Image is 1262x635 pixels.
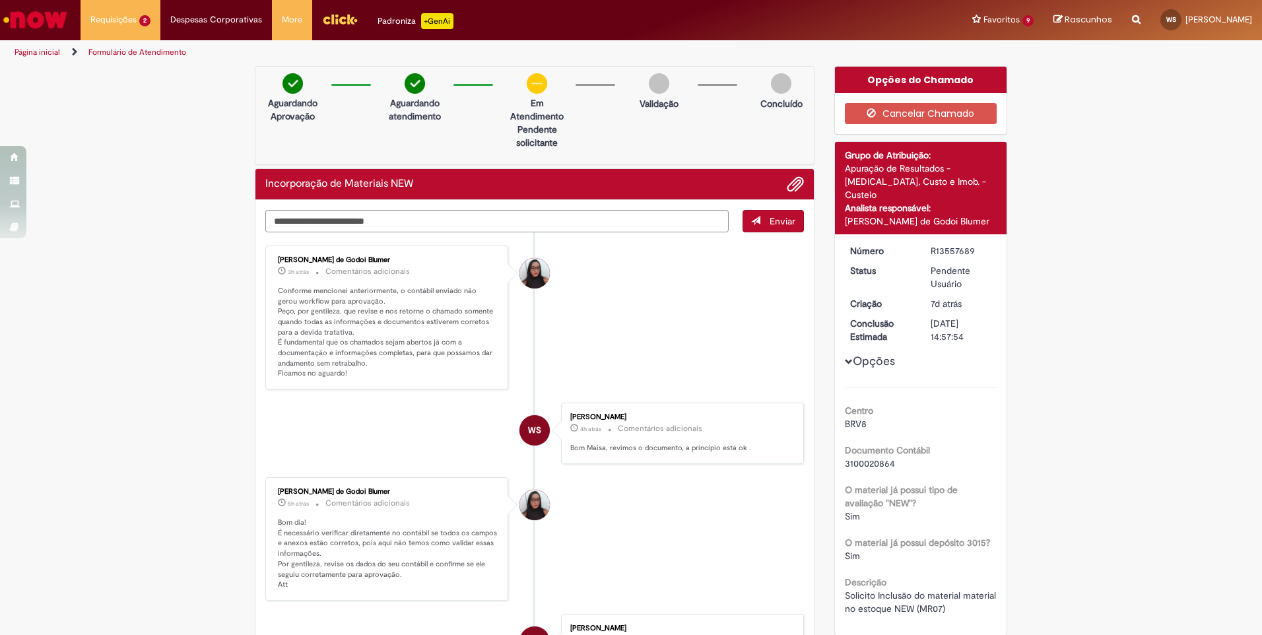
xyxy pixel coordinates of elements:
div: R13557689 [931,244,992,257]
div: Apuração de Resultados - [MEDICAL_DATA], Custo e Imob. - Custeio [845,162,997,201]
p: Conforme mencionei anteriormente, o contábil enviado não gerou workflow para aprovação. Peço, por... [278,286,498,379]
div: Maisa Franco De Godoi Blumer [519,490,550,520]
a: Página inicial [15,47,60,57]
b: Centro [845,405,873,417]
dt: Criação [840,297,921,310]
span: 4h atrás [580,425,601,433]
div: [PERSON_NAME] [570,413,790,421]
span: WS [1166,15,1176,24]
time: 29/09/2025 11:56:33 [288,268,309,276]
span: Favoritos [983,13,1020,26]
div: [PERSON_NAME] de Godoi Blumer [278,488,498,496]
div: Maisa Franco De Godoi Blumer [519,258,550,288]
time: 23/09/2025 09:22:25 [931,298,962,310]
a: Formulário de Atendimento [88,47,186,57]
div: Pendente Usuário [931,264,992,290]
span: Sim [845,550,860,562]
p: Aguardando Aprovação [261,96,325,123]
p: Concluído [760,97,803,110]
small: Comentários adicionais [618,423,702,434]
div: Opções do Chamado [835,67,1007,93]
b: Documento Contábil [845,444,930,456]
p: Bom Maisa, revimos o documento, a princípio está ok . [570,443,790,453]
div: Padroniza [378,13,453,29]
span: 7d atrás [931,298,962,310]
span: [PERSON_NAME] [1185,14,1252,25]
span: More [282,13,302,26]
p: Bom dia! É necessário verificar diretamente no contábil se todos os campos e anexos estão correto... [278,518,498,590]
img: img-circle-grey.png [649,73,669,94]
button: Cancelar Chamado [845,103,997,124]
img: click_logo_yellow_360x200.png [322,9,358,29]
span: Solicito Inclusão do material material no estoque NEW (MR07) [845,589,999,615]
span: Enviar [770,215,795,227]
div: [PERSON_NAME] [570,624,790,632]
span: BRV8 [845,418,867,430]
span: Despesas Corporativas [170,13,262,26]
img: check-circle-green.png [405,73,425,94]
a: Rascunhos [1053,14,1112,26]
button: Adicionar anexos [787,176,804,193]
div: 23/09/2025 09:22:25 [931,297,992,310]
img: img-circle-grey.png [771,73,791,94]
dt: Número [840,244,921,257]
img: ServiceNow [1,7,69,33]
time: 29/09/2025 10:16:22 [288,500,309,508]
span: 9 [1022,15,1034,26]
span: 3100020864 [845,457,895,469]
p: +GenAi [421,13,453,29]
div: [PERSON_NAME] de Godoi Blumer [278,256,498,264]
p: Validação [640,97,679,110]
div: Grupo de Atribuição: [845,149,997,162]
p: Aguardando atendimento [383,96,447,123]
span: 5h atrás [288,500,309,508]
small: Comentários adicionais [325,266,410,277]
div: Wallyson De Paiva Sousa [519,415,550,446]
span: 3h atrás [288,268,309,276]
dt: Status [840,264,921,277]
img: check-circle-green.png [282,73,303,94]
b: Descrição [845,576,886,588]
button: Enviar [743,210,804,232]
h2: Incorporação de Materiais NEW Histórico de tíquete [265,178,413,190]
span: Rascunhos [1065,13,1112,26]
span: Requisições [90,13,137,26]
dt: Conclusão Estimada [840,317,921,343]
span: WS [528,415,541,446]
p: Pendente solicitante [505,123,569,149]
img: circle-minus.png [527,73,547,94]
div: Analista responsável: [845,201,997,215]
div: [PERSON_NAME] de Godoi Blumer [845,215,997,228]
b: O material já possui tipo de avaliação "NEW"? [845,484,958,509]
small: Comentários adicionais [325,498,410,509]
span: 2 [139,15,150,26]
div: [DATE] 14:57:54 [931,317,992,343]
p: Em Atendimento [505,96,569,123]
span: Sim [845,510,860,522]
textarea: Digite sua mensagem aqui... [265,210,729,232]
b: O material já possui depósito 3015? [845,537,990,549]
ul: Trilhas de página [10,40,832,65]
